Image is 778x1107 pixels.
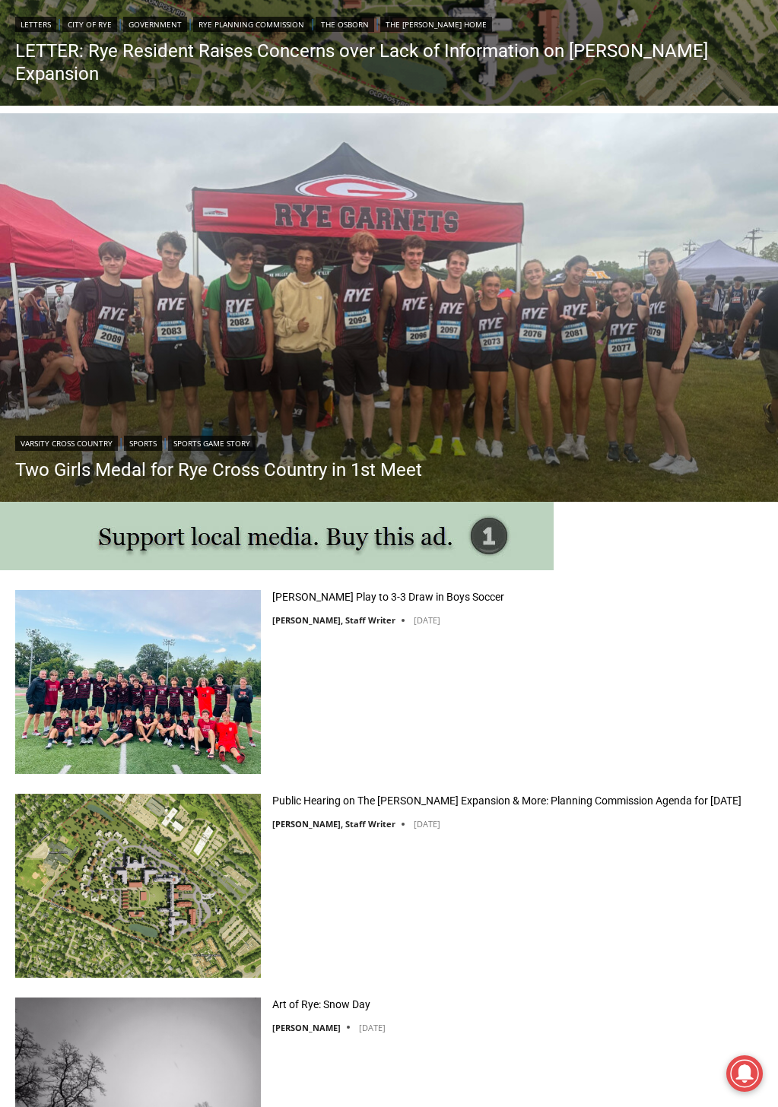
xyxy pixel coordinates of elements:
[272,998,370,1011] a: Art of Rye: Snow Day
[414,614,440,626] time: [DATE]
[5,157,149,214] span: Open Tues. - Sun. [PHONE_NUMBER]
[168,436,256,451] a: Sports Game Story
[316,17,374,32] a: The Osborn
[359,1022,386,1033] time: [DATE]
[15,794,261,978] img: Public Hearing on The Osborn Expansion & More: Planning Commission Agenda for Tuesday, September ...
[15,436,118,451] a: Varsity Cross Country
[15,433,422,451] div: | |
[272,614,395,626] a: [PERSON_NAME], Staff Writer
[272,794,741,807] a: Public Hearing on The [PERSON_NAME] Expansion & More: Planning Commission Agenda for [DATE]
[366,147,737,189] a: Intern @ [DOMAIN_NAME]
[272,590,504,604] a: [PERSON_NAME] Play to 3-3 Draw in Boys Soccer
[15,14,763,32] div: | | | | |
[157,95,224,182] div: "[PERSON_NAME]'s draw is the fine variety of pristine raw fish kept on hand"
[272,1022,341,1033] a: [PERSON_NAME]
[414,818,440,829] time: [DATE]
[124,436,162,451] a: Sports
[15,590,261,774] img: Rye, Harrison Play to 3-3 Draw in Boys Soccer
[272,818,395,829] a: [PERSON_NAME], Staff Writer
[384,1,719,147] div: "We would have speakers with experience in local journalism speak to us about their experiences a...
[193,17,310,32] a: Rye Planning Commission
[15,40,763,85] a: LETTER: Rye Resident Raises Concerns over Lack of Information on [PERSON_NAME] Expansion
[398,151,705,186] span: Intern @ [DOMAIN_NAME]
[1,153,153,189] a: Open Tues. - Sun. [PHONE_NUMBER]
[62,17,117,32] a: City of Rye
[15,17,56,32] a: Letters
[15,458,422,481] a: Two Girls Medal for Rye Cross Country in 1st Meet
[123,17,187,32] a: Government
[380,17,492,32] a: The [PERSON_NAME] Home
